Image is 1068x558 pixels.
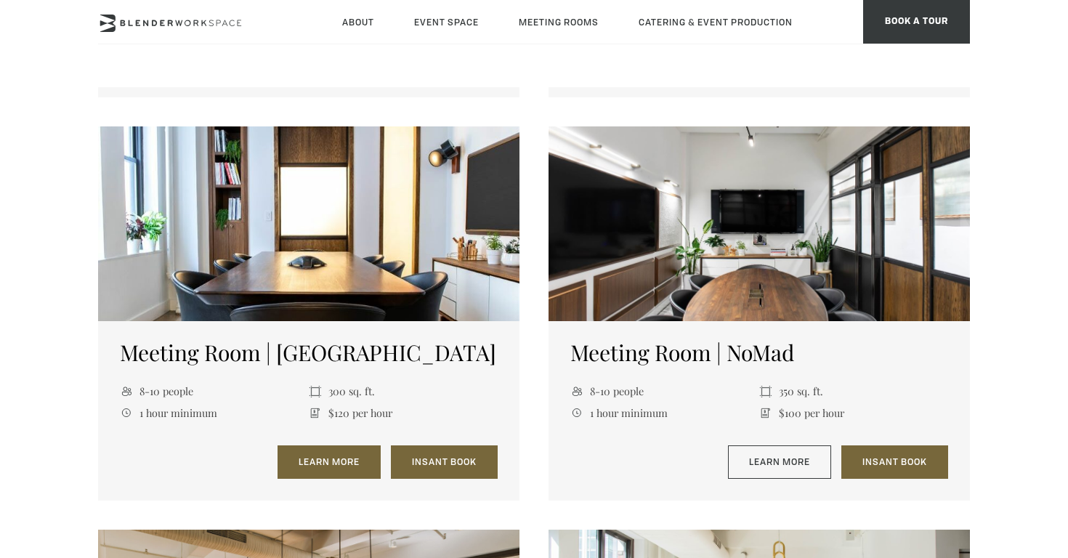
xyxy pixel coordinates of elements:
li: 8-10 people [570,381,759,402]
li: $120 per hour [309,402,498,423]
iframe: Chat Widget [806,372,1068,558]
li: 300 sq. ft. [309,381,498,402]
li: 1 hour minimum [570,402,759,423]
a: Learn More [728,445,831,479]
a: Insant Book [391,445,498,479]
li: 1 hour minimum [120,402,309,423]
li: 8-10 people [120,381,309,402]
h5: Meeting Room | NoMad [570,339,948,365]
h5: Meeting Room | [GEOGRAPHIC_DATA] [120,339,498,365]
a: Learn More [278,445,381,479]
li: 350 sq. ft. [759,381,948,402]
li: $100 per hour [759,402,948,423]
